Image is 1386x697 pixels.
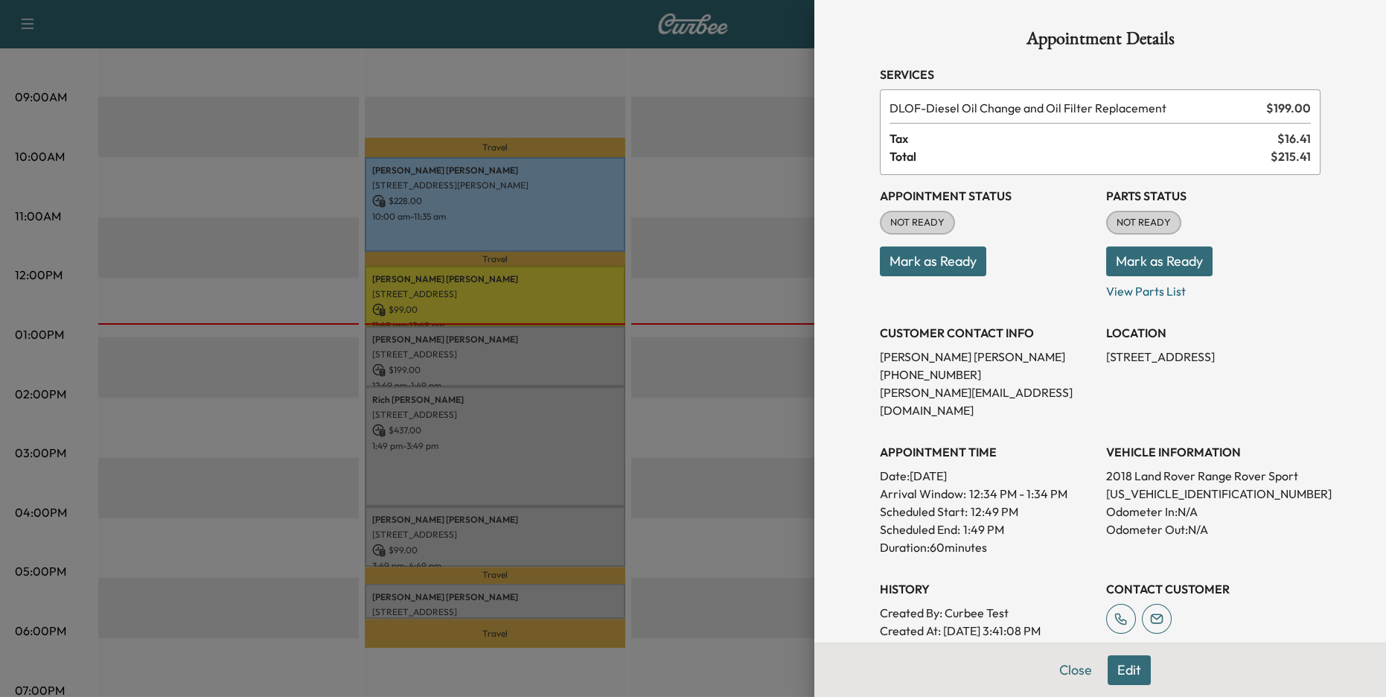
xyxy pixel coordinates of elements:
button: Close [1050,655,1102,685]
span: $ 16.41 [1277,130,1311,147]
p: Date: [DATE] [880,467,1094,485]
p: Odometer In: N/A [1106,503,1320,521]
p: 1:49 PM [963,521,1004,538]
p: Scheduled Start: [880,503,968,521]
p: Modified By : Curbee Test [880,640,1094,658]
button: Mark as Ready [1106,246,1213,276]
h3: LOCATION [1106,324,1320,342]
p: Created At : [DATE] 3:41:08 PM [880,622,1094,640]
button: Edit [1108,655,1151,685]
p: [US_VEHICLE_IDENTIFICATION_NUMBER] [1106,485,1320,503]
h3: Services [880,66,1320,83]
h3: VEHICLE INFORMATION [1106,443,1320,461]
p: [PERSON_NAME][EMAIL_ADDRESS][DOMAIN_NAME] [880,383,1094,419]
p: Arrival Window: [880,485,1094,503]
h3: CUSTOMER CONTACT INFO [880,324,1094,342]
h3: Appointment Status [880,187,1094,205]
p: View Parts List [1106,276,1320,300]
span: $ 199.00 [1266,99,1311,117]
button: Mark as Ready [880,246,986,276]
p: 2018 Land Rover Range Rover Sport [1106,467,1320,485]
p: Duration: 60 minutes [880,538,1094,556]
h3: History [880,580,1094,598]
h3: Parts Status [1106,187,1320,205]
span: 12:34 PM - 1:34 PM [969,485,1067,503]
h3: APPOINTMENT TIME [880,443,1094,461]
p: 12:49 PM [971,503,1018,521]
p: [PERSON_NAME] [PERSON_NAME] [880,348,1094,366]
span: Diesel Oil Change and Oil Filter Replacement [890,99,1260,117]
p: [PHONE_NUMBER] [880,366,1094,383]
span: NOT READY [881,215,954,230]
span: NOT READY [1108,215,1180,230]
span: Total [890,147,1271,165]
p: Created By : Curbee Test [880,604,1094,622]
h1: Appointment Details [880,30,1320,54]
span: Tax [890,130,1277,147]
p: [STREET_ADDRESS] [1106,348,1320,366]
p: Odometer Out: N/A [1106,521,1320,538]
p: Scheduled End: [880,521,960,538]
h3: CONTACT CUSTOMER [1106,580,1320,598]
span: $ 215.41 [1271,147,1311,165]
